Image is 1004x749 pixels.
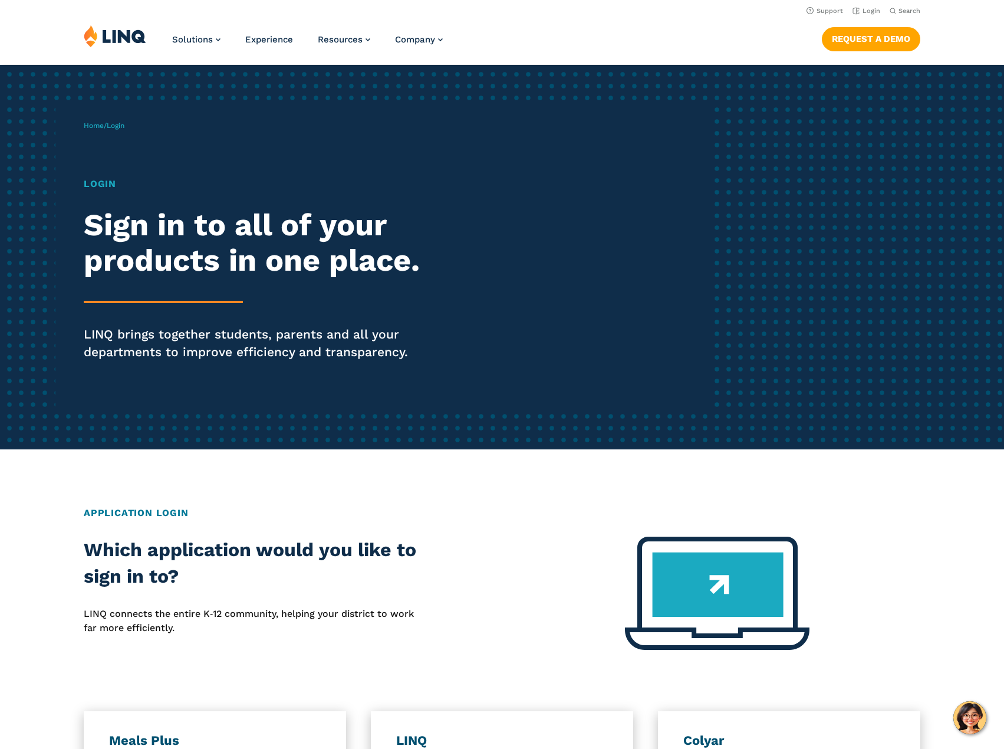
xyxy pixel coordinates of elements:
a: Support [807,7,843,15]
h3: Meals Plus [109,732,321,749]
h3: Colyar [683,732,895,749]
h1: Login [84,177,470,191]
h2: Which application would you like to sign in to? [84,537,417,590]
p: LINQ connects the entire K‑12 community, helping your district to work far more efficiently. [84,607,417,636]
span: Login [107,121,124,130]
button: Open Search Bar [890,6,920,15]
nav: Primary Navigation [172,25,443,64]
a: Login [852,7,880,15]
h3: LINQ [396,732,608,749]
p: LINQ brings together students, parents and all your departments to improve efficiency and transpa... [84,326,470,361]
span: Search [898,7,920,15]
a: Resources [318,34,370,45]
button: Hello, have a question? Let’s chat. [953,701,986,734]
h2: Sign in to all of your products in one place. [84,208,470,278]
span: Solutions [172,34,213,45]
nav: Button Navigation [822,25,920,51]
a: Home [84,121,104,130]
span: Resources [318,34,363,45]
a: Request a Demo [822,27,920,51]
a: Experience [245,34,293,45]
a: Company [395,34,443,45]
span: Company [395,34,435,45]
span: / [84,121,124,130]
img: LINQ | K‑12 Software [84,25,146,47]
h2: Application Login [84,506,920,520]
a: Solutions [172,34,220,45]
